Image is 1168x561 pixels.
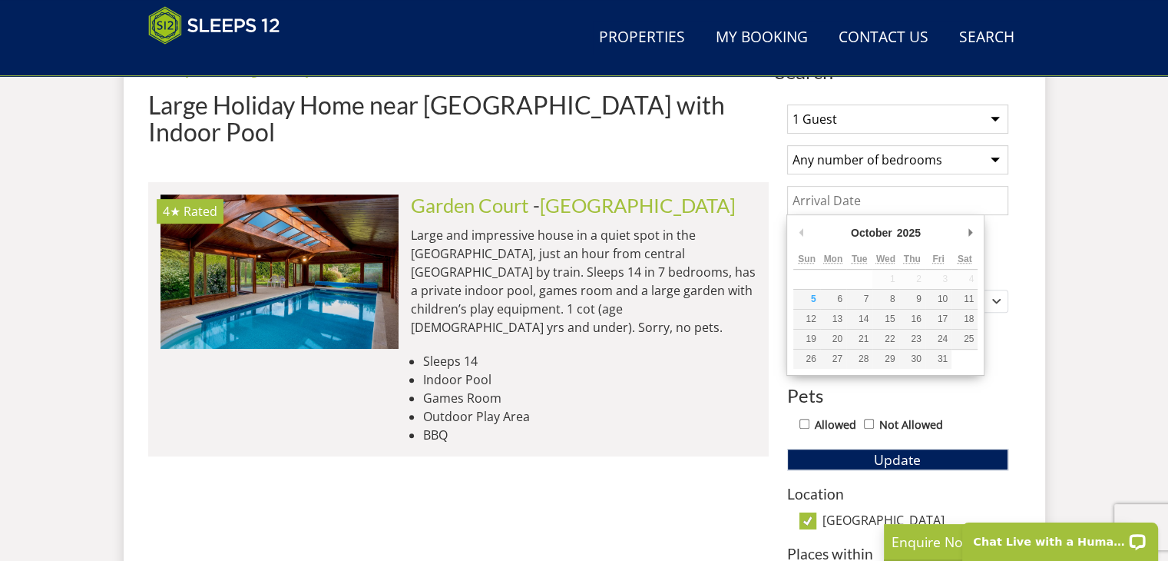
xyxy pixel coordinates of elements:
[879,417,943,433] label: Not Allowed
[423,426,756,444] li: BBQ
[710,21,814,55] a: My Booking
[423,389,756,407] li: Games Room
[423,407,756,426] li: Outdoor Play Area
[184,203,217,220] span: Rated
[411,226,756,337] p: Large and impressive house in a quiet spot in the [GEOGRAPHIC_DATA], just an hour from central [G...
[148,6,280,45] img: Sleeps 12
[849,221,895,244] div: October
[793,330,819,349] button: 19
[148,91,769,145] h1: Large Holiday Home near [GEOGRAPHIC_DATA] with Indoor Pool
[846,310,872,329] button: 14
[411,194,529,217] a: Garden Court
[953,21,1021,55] a: Search
[962,221,978,244] button: Next Month
[952,513,1168,561] iframe: LiveChat chat widget
[958,254,972,264] abbr: Saturday
[793,310,819,329] button: 12
[951,310,978,329] button: 18
[815,417,856,433] label: Allowed
[822,513,1008,530] label: [GEOGRAPHIC_DATA]
[872,330,898,349] button: 22
[925,350,951,369] button: 31
[787,186,1008,215] input: Arrival Date
[951,290,978,309] button: 11
[141,54,302,67] iframe: Customer reviews powered by Trustpilot
[932,254,944,264] abbr: Friday
[160,194,399,348] img: garden-court-surrey-pool-holiday-sleeps12.original.jpg
[925,290,951,309] button: 10
[820,290,846,309] button: 6
[163,203,180,220] span: Garden Court has a 4 star rating under the Quality in Tourism Scheme
[899,330,925,349] button: 23
[540,194,736,217] a: [GEOGRAPHIC_DATA]
[820,330,846,349] button: 20
[904,254,921,264] abbr: Thursday
[793,290,819,309] button: 5
[846,290,872,309] button: 7
[899,310,925,329] button: 16
[895,221,923,244] div: 2025
[820,310,846,329] button: 13
[793,350,819,369] button: 26
[899,290,925,309] button: 9
[593,21,691,55] a: Properties
[846,350,872,369] button: 28
[874,450,921,469] span: Update
[852,254,867,264] abbr: Tuesday
[892,532,1122,552] p: Enquire Now
[160,194,399,348] a: 4★ Rated
[872,290,898,309] button: 8
[872,310,898,329] button: 15
[787,386,1008,406] h3: Pets
[787,449,1008,470] button: Update
[899,350,925,369] button: 30
[846,330,872,349] button: 21
[820,350,846,369] button: 27
[775,61,1021,82] span: Search
[925,330,951,349] button: 24
[423,370,756,389] li: Indoor Pool
[823,254,842,264] abbr: Monday
[925,310,951,329] button: 17
[787,486,1008,502] h3: Location
[951,330,978,349] button: 25
[798,254,816,264] abbr: Sunday
[423,352,756,370] li: Sleeps 14
[832,21,935,55] a: Contact Us
[876,254,895,264] abbr: Wednesday
[872,350,898,369] button: 29
[793,221,809,244] button: Previous Month
[533,194,736,217] span: -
